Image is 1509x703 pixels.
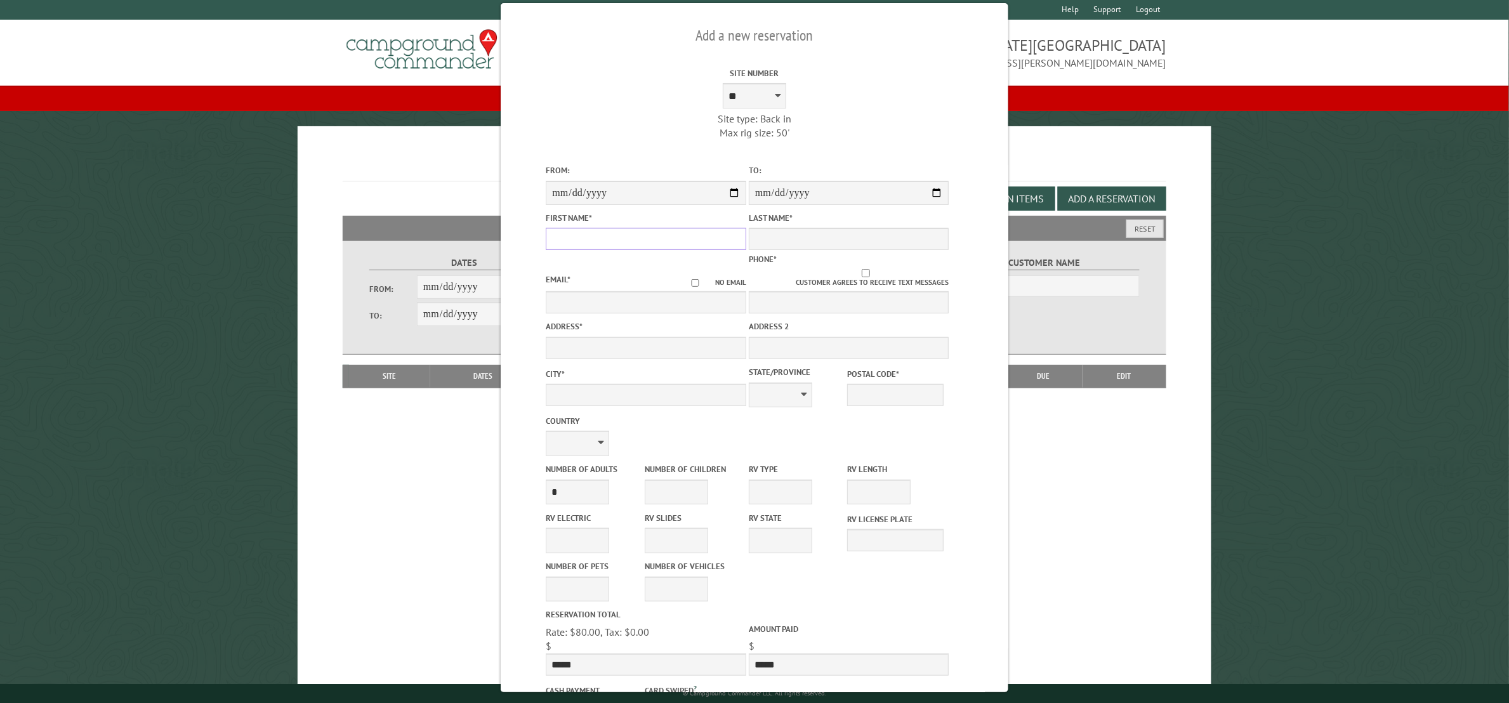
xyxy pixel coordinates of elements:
label: RV License Plate [847,513,943,525]
label: State/Province [749,366,845,378]
th: Site [349,365,430,388]
input: Customer agrees to receive text messages [783,269,949,277]
label: To: [369,310,417,322]
label: Phone [749,254,777,265]
label: Cash payment [546,685,642,697]
label: First Name [546,212,746,224]
label: To: [749,164,949,176]
label: Number of Vehicles [645,560,741,572]
h1: Reservations [343,147,1166,181]
img: Campground Commander [343,25,501,74]
label: City [546,368,746,380]
label: Site Number [654,67,855,79]
th: Due [1005,365,1083,388]
th: Edit [1083,365,1166,388]
button: Reset [1126,220,1164,238]
h2: Add a new reservation [546,23,963,48]
label: Reservation Total [546,608,746,621]
label: Dates [369,256,559,270]
label: Customer agrees to receive text messages [749,269,949,288]
div: Max rig size: 50' [654,126,855,140]
label: RV Electric [546,512,642,524]
label: Number of Children [645,463,741,475]
label: Postal Code [847,368,943,380]
small: © Campground Commander LLC. All rights reserved. [683,689,826,697]
span: Rate: $80.00, Tax: $0.00 [546,626,649,638]
label: RV Type [749,463,845,475]
button: Add a Reservation [1058,187,1166,211]
label: Country [546,415,746,427]
label: Email [546,274,570,285]
label: Number of Pets [546,560,642,572]
label: Card swiped [645,683,741,697]
label: From: [369,283,417,295]
a: ? [694,683,697,692]
label: No email [675,277,746,288]
label: From: [546,164,746,176]
label: RV State [749,512,845,524]
label: Address [546,320,746,332]
th: Dates [430,365,536,388]
label: Amount paid [749,623,949,635]
h2: Filters [343,216,1166,240]
label: Number of Adults [546,463,642,475]
label: Address 2 [749,320,949,332]
input: No email [675,279,715,287]
span: $ [749,640,754,652]
label: Last Name [749,212,949,224]
span: $ [546,640,551,652]
label: RV Slides [645,512,741,524]
label: RV Length [847,463,943,475]
div: Site type: Back in [654,112,855,126]
label: Customer Name [950,256,1140,270]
